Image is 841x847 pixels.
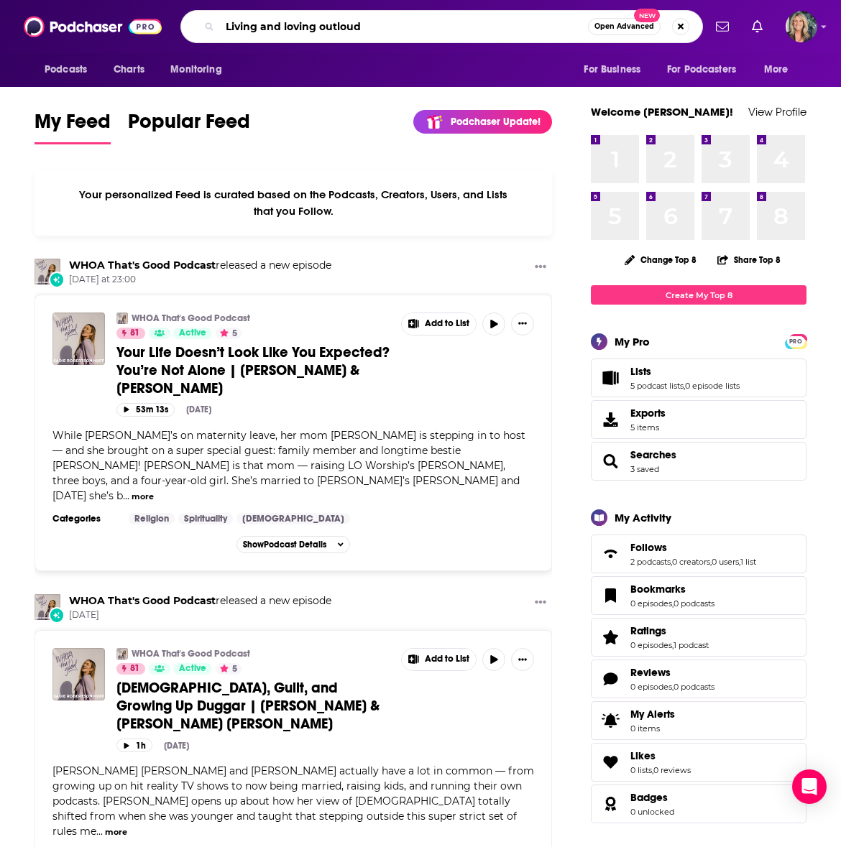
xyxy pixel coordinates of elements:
a: 0 episodes [630,598,672,608]
a: 5 podcast lists [630,381,684,391]
a: 1 podcast [674,640,709,650]
div: Your personalized Feed is curated based on the Podcasts, Creators, Users, and Lists that you Follow. [35,170,552,236]
span: While [PERSON_NAME]’s on maternity leave, her mom [PERSON_NAME] is stepping in to host — and she ... [52,429,525,502]
button: Change Top 8 [616,251,705,269]
span: Bookmarks [630,583,686,596]
button: 53m 13s [116,403,175,417]
span: 81 [130,326,139,341]
span: Podcasts [45,60,87,80]
a: WHOA That's Good Podcast [69,594,216,607]
span: Ratings [591,618,806,657]
span: New [634,9,660,22]
span: , [672,682,674,692]
a: Create My Top 8 [591,285,806,305]
span: Exports [596,409,625,430]
span: Searches [591,442,806,481]
button: Share Top 8 [717,246,781,274]
h3: released a new episode [69,594,331,608]
div: Open Intercom Messenger [792,769,827,804]
span: Logged in as lisa.beech [786,11,817,42]
img: WHOA That's Good Podcast [116,313,128,324]
a: WHOA That's Good Podcast [132,313,250,324]
a: WHOA That's Good Podcast [69,259,216,272]
a: Spirituality [178,513,233,524]
a: Charts [104,56,153,83]
h3: released a new episode [69,259,331,272]
a: 0 podcasts [674,598,714,608]
div: [DATE] [186,404,211,415]
a: Ratings [630,624,709,637]
a: Badges [596,794,625,814]
a: 0 episodes [630,640,672,650]
a: Follows [630,541,756,554]
span: ... [123,489,129,502]
a: Badges [630,791,674,804]
button: 5 [216,328,242,339]
a: Religion [129,513,175,524]
span: Follows [591,534,806,573]
a: 2 podcasts [630,557,671,567]
a: 81 [116,328,145,339]
a: Popular Feed [128,109,250,144]
a: 0 podcasts [674,682,714,692]
a: 0 episodes [630,682,672,692]
button: more [132,491,154,503]
button: Show More Button [529,594,552,612]
button: ShowPodcast Details [236,536,350,553]
span: Charts [114,60,144,80]
button: Show More Button [529,259,552,277]
img: User Profile [786,11,817,42]
a: [DEMOGRAPHIC_DATA] [236,513,350,524]
span: 81 [130,662,139,676]
a: Follows [596,544,625,564]
span: 5 items [630,422,666,432]
span: Exports [630,407,666,420]
button: open menu [35,56,106,83]
span: For Business [584,60,640,80]
img: Podchaser - Follow, Share and Rate Podcasts [24,13,162,40]
span: Add to List [425,654,469,665]
span: [DATE] [69,609,331,621]
span: Bookmarks [591,576,806,615]
span: [DATE] at 23:00 [69,274,331,286]
button: Show More Button [402,313,477,335]
span: , [671,557,672,567]
span: PRO [787,336,804,347]
input: Search podcasts, credits, & more... [220,15,588,38]
span: More [764,60,789,80]
p: Podchaser Update! [451,116,541,128]
a: God, Guilt, and Growing Up Duggar | Sadie Robertson Huff & Jinger Duggar Vuolo [52,648,105,700]
span: Reviews [630,666,671,679]
span: Lists [630,365,651,378]
img: WHOA That's Good Podcast [35,259,60,284]
button: Show More Button [511,313,534,335]
span: Active [179,326,206,341]
a: PRO [787,335,804,346]
span: Monitoring [170,60,221,80]
img: Your Life Doesn’t Look Like You Expected? You’re Not Alone | Korie Robertson & Jill Dasher [52,313,105,365]
div: [DATE] [164,741,189,751]
div: Search podcasts, credits, & more... [180,10,703,43]
span: Likes [591,743,806,782]
button: open menu [574,56,658,83]
span: Add to List [425,318,469,329]
span: My Feed [35,109,111,142]
span: Reviews [591,659,806,698]
button: 1h [116,739,152,752]
a: Bookmarks [596,586,625,606]
a: Lists [630,365,740,378]
span: , [672,598,674,608]
span: Active [179,662,206,676]
a: 81 [116,663,145,675]
span: , [710,557,712,567]
img: WHOA That's Good Podcast [116,648,128,659]
button: open menu [160,56,240,83]
span: Open Advanced [594,23,654,30]
a: View Profile [748,105,806,119]
a: 3 saved [630,464,659,474]
a: Likes [596,752,625,772]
